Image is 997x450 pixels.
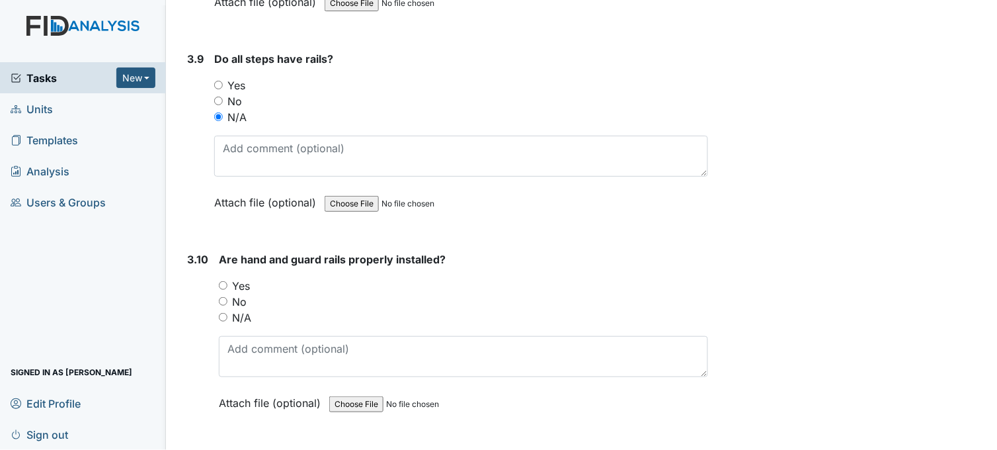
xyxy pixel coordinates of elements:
[11,99,53,119] span: Units
[219,388,326,411] label: Attach file (optional)
[11,70,116,86] a: Tasks
[187,251,208,267] label: 3.10
[219,313,227,322] input: N/A
[11,424,68,445] span: Sign out
[11,161,69,181] span: Analysis
[214,112,223,121] input: N/A
[214,81,223,89] input: Yes
[11,393,81,414] span: Edit Profile
[214,187,321,210] label: Attach file (optional)
[232,310,251,326] label: N/A
[11,130,78,150] span: Templates
[232,278,250,294] label: Yes
[214,97,223,105] input: No
[232,294,247,310] label: No
[11,192,106,212] span: Users & Groups
[227,109,247,125] label: N/A
[116,67,156,88] button: New
[227,77,245,93] label: Yes
[219,297,227,306] input: No
[219,253,446,266] span: Are hand and guard rails properly installed?
[219,281,227,290] input: Yes
[11,362,132,382] span: Signed in as [PERSON_NAME]
[214,52,333,66] span: Do all steps have rails?
[187,51,204,67] label: 3.9
[227,93,242,109] label: No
